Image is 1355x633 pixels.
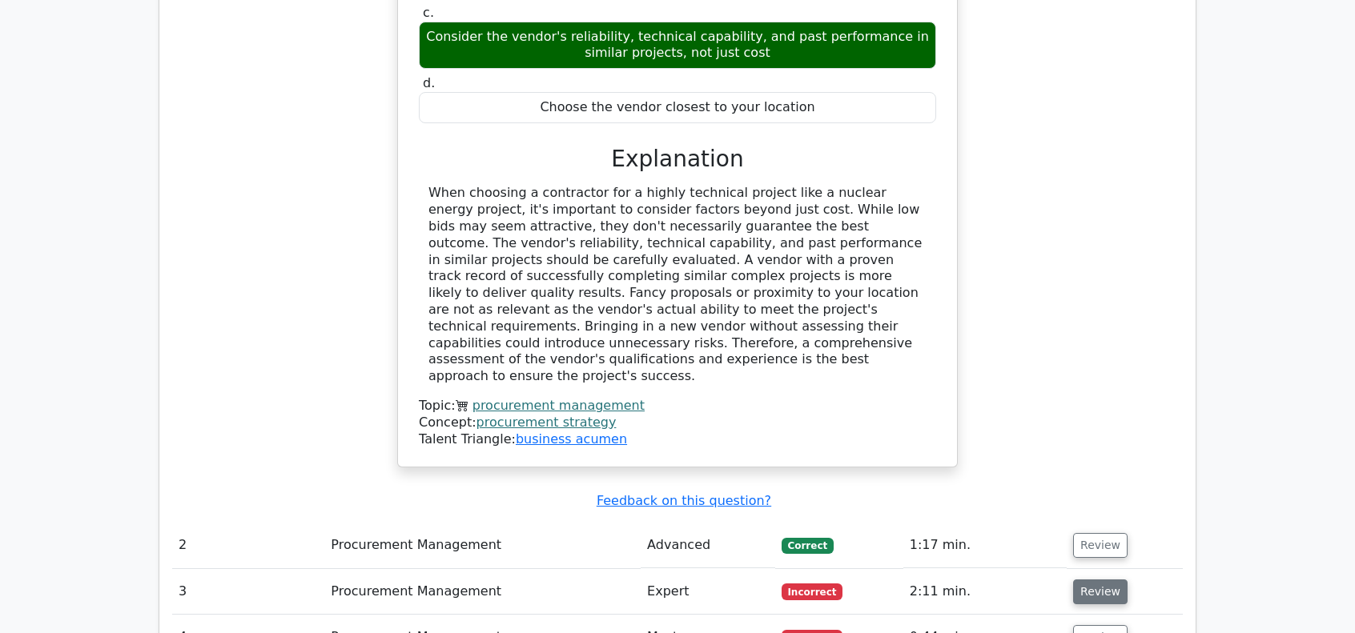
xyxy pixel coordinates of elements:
[903,569,1067,615] td: 2:11 min.
[419,398,936,415] div: Topic:
[1073,579,1128,604] button: Review
[419,415,936,431] div: Concept:
[172,569,324,615] td: 3
[641,569,774,615] td: Expert
[641,523,774,568] td: Advanced
[472,398,645,413] a: procurement management
[597,493,771,508] a: Feedback on this question?
[419,92,936,123] div: Choose the vendor closest to your location
[782,538,834,554] span: Correct
[903,523,1067,568] td: 1:17 min.
[423,75,435,90] span: d.
[1073,533,1128,558] button: Review
[419,22,936,70] div: Consider the vendor's reliability, technical capability, and past performance in similar projects...
[476,415,617,430] a: procurement strategy
[516,431,627,447] a: business acumen
[172,523,324,568] td: 2
[419,398,936,447] div: Talent Triangle:
[423,5,434,20] span: c.
[324,523,641,568] td: Procurement Management
[782,583,843,599] span: Incorrect
[428,146,927,173] h3: Explanation
[324,569,641,615] td: Procurement Management
[428,185,927,385] div: When choosing a contractor for a highly technical project like a nuclear energy project, it's imp...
